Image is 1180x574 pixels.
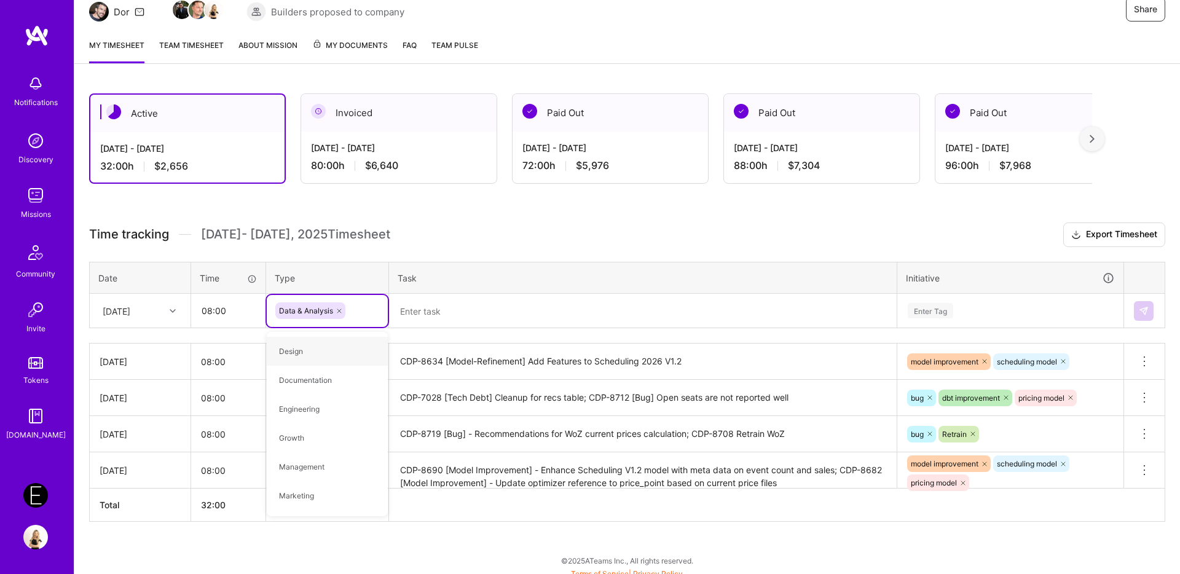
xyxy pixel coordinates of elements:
[100,355,181,368] div: [DATE]
[403,39,417,63] a: FAQ
[522,104,537,119] img: Paid Out
[942,393,1000,403] span: dbt improvement
[734,141,910,154] div: [DATE] - [DATE]
[522,159,698,172] div: 72:00 h
[246,2,266,22] img: Builders proposed to company
[100,142,275,155] div: [DATE] - [DATE]
[273,401,326,417] span: Engineering
[390,417,895,451] textarea: CDP-8719 [Bug] - Recommendations for WoZ current prices calculation; CDP-8708 Retrain WoZ
[23,128,48,153] img: discovery
[25,25,49,47] img: logo
[23,183,48,208] img: teamwork
[23,483,48,508] img: Endeavor: Data Team- 3338DES275
[21,238,50,267] img: Community
[513,94,708,132] div: Paid Out
[135,7,144,17] i: icon Mail
[266,262,389,294] th: Type
[1090,135,1095,143] img: right
[390,345,895,379] textarea: CDP-8634 [Model-Refinement] Add Features to Scheduling 2026 V1.2
[576,159,609,172] span: $5,976
[279,306,333,315] span: Data & Analysis
[311,159,487,172] div: 80:00 h
[89,39,144,63] a: My timesheet
[1018,393,1064,403] span: pricing model
[100,160,275,173] div: 32:00 h
[1139,306,1149,316] img: Submit
[911,357,978,366] span: model improvement
[271,6,404,18] span: Builders proposed to company
[6,428,66,441] div: [DOMAIN_NAME]
[1071,229,1081,242] i: icon Download
[100,391,181,404] div: [DATE]
[238,39,297,63] a: About Mission
[191,489,266,522] th: 32:00
[945,141,1121,154] div: [DATE] - [DATE]
[906,271,1115,285] div: Initiative
[191,345,265,378] input: HH:MM
[312,39,388,63] a: My Documents
[431,41,478,50] span: Team Pulse
[911,459,978,468] span: model improvement
[311,104,326,119] img: Invoiced
[431,39,478,63] a: Team Pulse
[908,301,953,320] div: Enter Tag
[191,418,265,450] input: HH:MM
[200,272,257,285] div: Time
[522,141,698,154] div: [DATE] - [DATE]
[911,393,924,403] span: bug
[311,141,487,154] div: [DATE] - [DATE]
[788,159,820,172] span: $7,304
[390,381,895,415] textarea: CDP-7028 [Tech Debt] Cleanup for recs table; CDP-8712 [Bug] Open seats are not reported well
[90,262,191,294] th: Date
[103,304,130,317] div: [DATE]
[935,94,1131,132] div: Paid Out
[945,104,960,119] img: Paid Out
[28,357,43,369] img: tokens
[273,430,310,446] span: Growth
[997,459,1057,468] span: scheduling model
[312,39,388,52] span: My Documents
[21,208,51,221] div: Missions
[997,357,1057,366] span: scheduling model
[1063,222,1165,247] button: Export Timesheet
[999,159,1031,172] span: $7,968
[18,153,53,166] div: Discovery
[20,483,51,508] a: Endeavor: Data Team- 3338DES275
[114,6,130,18] div: Dor
[26,322,45,335] div: Invite
[20,525,51,549] a: User Avatar
[1134,3,1157,15] span: Share
[159,39,224,63] a: Team timesheet
[90,489,191,522] th: Total
[16,267,55,280] div: Community
[90,95,285,132] div: Active
[154,160,188,173] span: $2,656
[273,487,320,504] span: Marketing
[273,343,309,360] span: Design
[389,262,897,294] th: Task
[191,454,265,487] input: HH:MM
[724,94,919,132] div: Paid Out
[89,2,109,22] img: Team Architect
[89,227,169,242] span: Time tracking
[23,71,48,96] img: bell
[189,1,207,19] img: Team Member Avatar
[734,159,910,172] div: 88:00 h
[390,454,895,487] textarea: CDP-8690 [Model Improvement] - Enhance Scheduling V1.2 model with meta data on event count and sa...
[205,1,223,19] img: Team Member Avatar
[734,104,749,119] img: Paid Out
[100,428,181,441] div: [DATE]
[301,94,497,132] div: Invoiced
[100,464,181,477] div: [DATE]
[106,104,121,119] img: Active
[23,525,48,549] img: User Avatar
[201,227,390,242] span: [DATE] - [DATE] , 2025 Timesheet
[14,96,58,109] div: Notifications
[365,159,398,172] span: $6,640
[942,430,967,439] span: Retrain
[23,297,48,322] img: Invite
[273,458,331,475] span: Management
[911,430,924,439] span: bug
[23,374,49,387] div: Tokens
[192,294,265,327] input: HH:MM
